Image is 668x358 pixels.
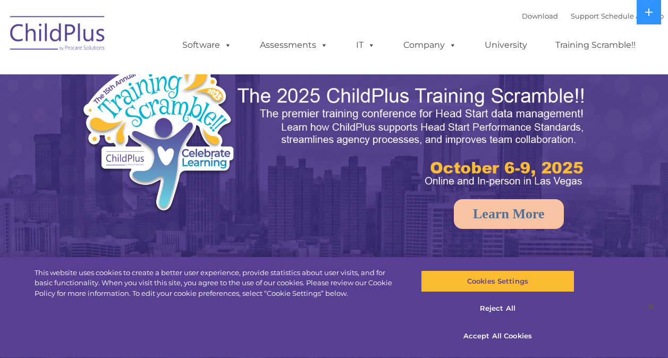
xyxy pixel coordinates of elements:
[601,12,664,20] a: Schedule A Demo
[474,35,538,56] a: University
[522,12,558,20] a: Download
[421,325,574,347] button: Accept All Cookies
[35,268,401,299] div: This website uses cookies to create a better user experience, provide statistics about user visit...
[571,12,599,20] a: Support
[421,298,574,320] button: Reject All
[522,12,664,20] font: |
[172,35,242,56] a: Software
[639,295,663,318] button: Close
[249,35,339,56] a: Assessments
[393,35,467,56] a: Company
[454,199,564,229] a: Learn More
[545,35,646,56] a: Training Scramble!!
[5,8,111,62] img: ChildPlus by Procare Solutions
[345,35,386,56] a: IT
[421,270,574,293] button: Cookies Settings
